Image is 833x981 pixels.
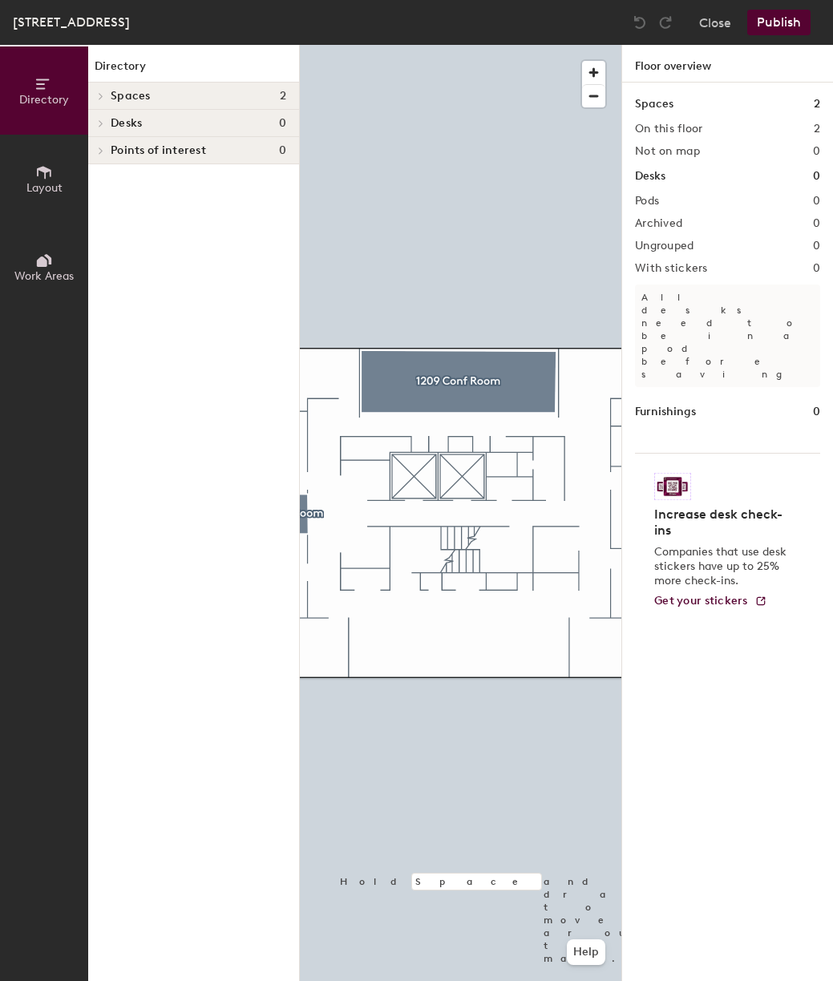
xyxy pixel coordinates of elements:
h2: Ungrouped [635,240,694,252]
div: [STREET_ADDRESS] [13,12,130,32]
img: Sticker logo [654,473,691,500]
h1: 2 [814,95,820,113]
span: Points of interest [111,144,206,157]
span: 2 [280,90,286,103]
h2: 0 [813,262,820,275]
span: Get your stickers [654,594,748,608]
h1: 0 [813,403,820,421]
p: Companies that use desk stickers have up to 25% more check-ins. [654,545,791,588]
h2: 2 [814,123,820,135]
a: Get your stickers [654,595,767,608]
h4: Increase desk check-ins [654,507,791,539]
h2: Not on map [635,145,700,158]
button: Publish [747,10,811,35]
button: Close [699,10,731,35]
h2: With stickers [635,262,708,275]
img: Redo [657,14,673,30]
h1: Floor overview [622,45,833,83]
p: All desks need to be in a pod before saving [635,285,820,387]
span: Layout [26,181,63,195]
h1: Furnishings [635,403,696,421]
h1: Directory [88,58,299,83]
h2: 0 [813,240,820,252]
span: Desks [111,117,142,130]
img: Undo [632,14,648,30]
h1: Spaces [635,95,673,113]
button: Help [567,939,605,965]
span: Spaces [111,90,151,103]
h2: Archived [635,217,682,230]
h2: 0 [813,195,820,208]
span: Directory [19,93,69,107]
span: Work Areas [14,269,74,283]
span: 0 [279,117,286,130]
h2: 0 [813,145,820,158]
h2: 0 [813,217,820,230]
h2: On this floor [635,123,703,135]
h2: Pods [635,195,659,208]
span: 0 [279,144,286,157]
h1: 0 [813,168,820,185]
h1: Desks [635,168,665,185]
